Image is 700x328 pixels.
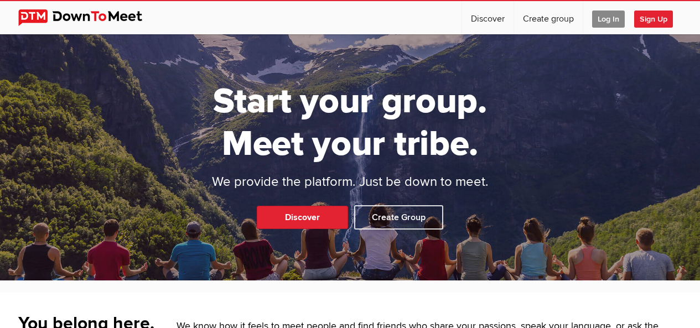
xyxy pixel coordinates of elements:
[592,11,625,28] span: Log In
[634,1,682,34] a: Sign Up
[354,205,443,230] a: Create Group
[583,1,634,34] a: Log In
[634,11,673,28] span: Sign Up
[514,1,583,34] a: Create group
[18,9,159,26] img: DownToMeet
[462,1,514,34] a: Discover
[170,80,530,165] h1: Start your group. Meet your tribe.
[257,206,348,229] a: Discover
